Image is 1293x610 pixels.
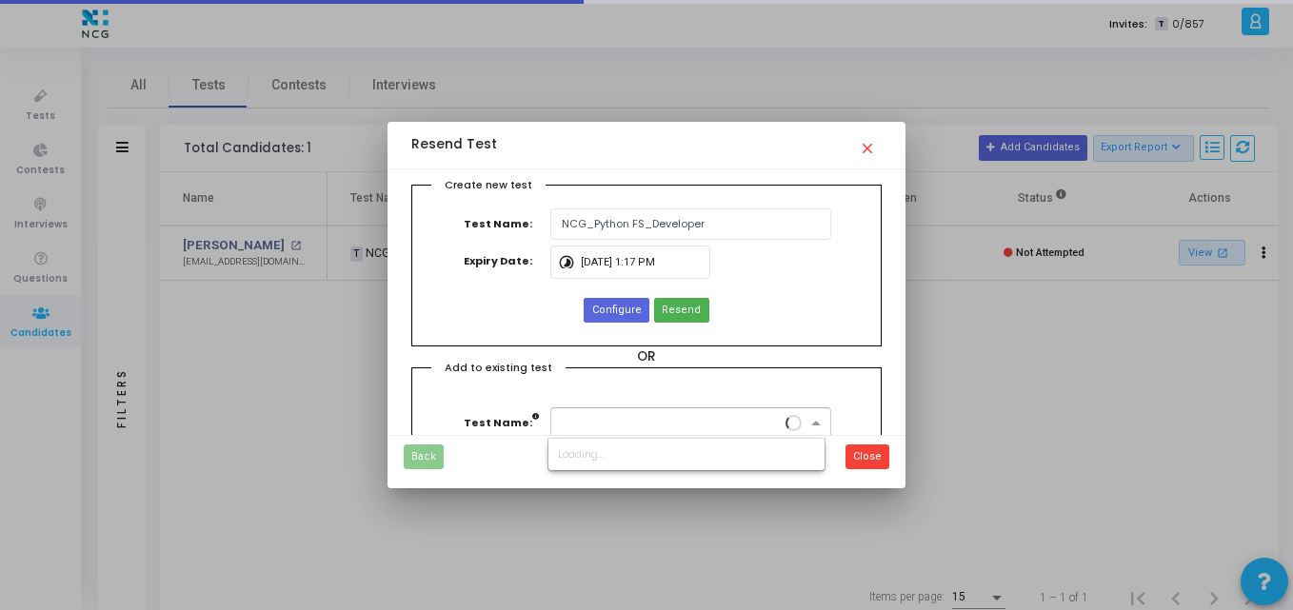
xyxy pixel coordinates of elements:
button: Back [404,444,444,469]
span: Configure [592,303,642,319]
mat-icon: timelapse [558,246,581,268]
button: Resend [654,298,708,323]
label: Test Name: [464,407,559,439]
h5: Resend Test [411,137,497,153]
button: Configure [584,298,648,323]
button: Close [845,444,889,469]
label: Expiry Date: [454,246,550,277]
label: Test Name: [454,208,550,240]
mat-icon: close [859,131,882,154]
div: Loading... [548,439,825,470]
span: Resend [662,303,701,319]
div: Create new test [431,177,546,196]
ng-dropdown-panel: Options list [547,438,826,471]
div: Add to existing test [431,360,566,379]
h5: OR [411,349,881,365]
